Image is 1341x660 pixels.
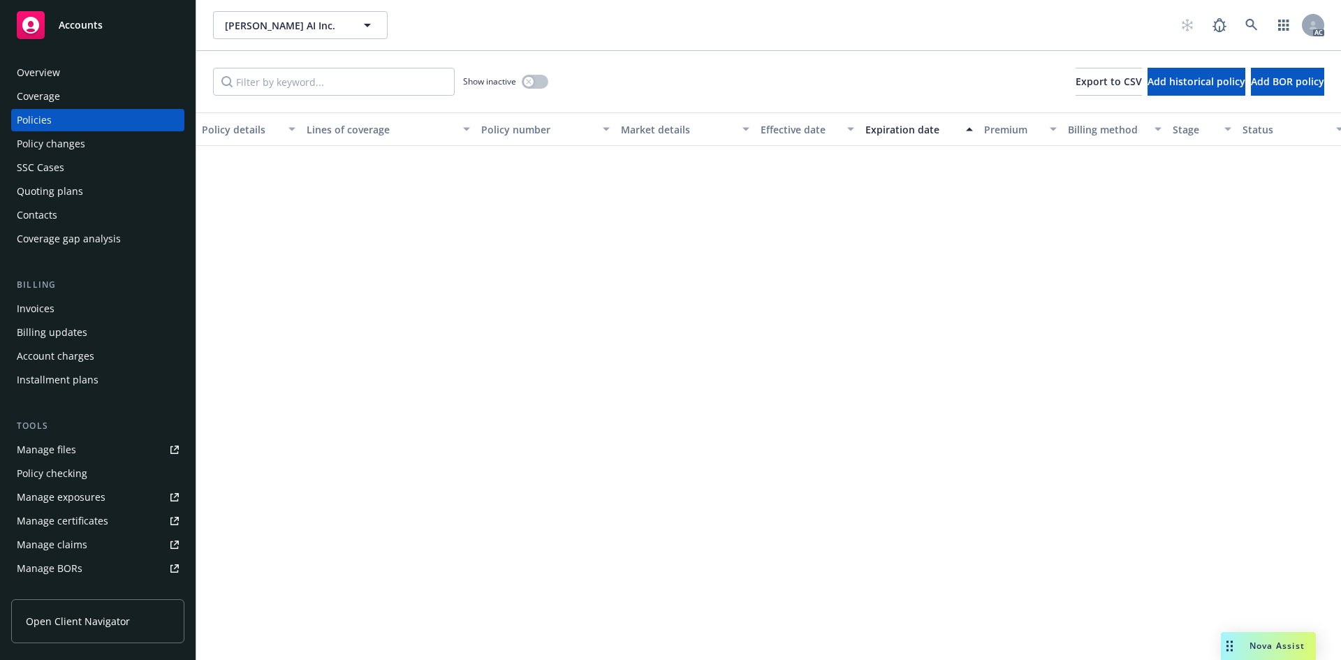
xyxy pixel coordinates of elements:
div: Policy checking [17,462,87,485]
input: Filter by keyword... [213,68,455,96]
a: Manage exposures [11,486,184,508]
div: Expiration date [865,122,958,137]
button: [PERSON_NAME] AI Inc. [213,11,388,39]
a: Start snowing [1173,11,1201,39]
a: Report a Bug [1206,11,1233,39]
a: Manage files [11,439,184,461]
div: Summary of insurance [17,581,123,603]
div: Status [1243,122,1328,137]
span: Add historical policy [1148,75,1245,88]
div: Manage certificates [17,510,108,532]
div: Tools [11,419,184,433]
a: Quoting plans [11,180,184,203]
div: Coverage gap analysis [17,228,121,250]
div: Effective date [761,122,839,137]
span: Accounts [59,20,103,31]
button: Lines of coverage [301,112,476,146]
button: Premium [979,112,1062,146]
div: Manage claims [17,534,87,556]
div: Billing [11,278,184,292]
a: Installment plans [11,369,184,391]
button: Add historical policy [1148,68,1245,96]
a: Coverage [11,85,184,108]
button: Effective date [755,112,860,146]
div: Drag to move [1221,632,1238,660]
div: Overview [17,61,60,84]
div: Policy changes [17,133,85,155]
div: Manage BORs [17,557,82,580]
span: [PERSON_NAME] AI Inc. [225,18,346,33]
button: Export to CSV [1076,68,1142,96]
div: Policies [17,109,52,131]
span: Nova Assist [1250,640,1305,652]
div: Installment plans [17,369,98,391]
a: Policy changes [11,133,184,155]
div: Invoices [17,298,54,320]
button: Billing method [1062,112,1167,146]
a: Invoices [11,298,184,320]
div: Premium [984,122,1041,137]
a: Summary of insurance [11,581,184,603]
span: Export to CSV [1076,75,1142,88]
a: Manage BORs [11,557,184,580]
div: Billing method [1068,122,1146,137]
a: Overview [11,61,184,84]
div: Manage exposures [17,486,105,508]
button: Policy details [196,112,301,146]
div: Account charges [17,345,94,367]
button: Nova Assist [1221,632,1316,660]
a: Policy checking [11,462,184,485]
button: Expiration date [860,112,979,146]
div: Policy details [202,122,280,137]
a: Contacts [11,204,184,226]
div: Coverage [17,85,60,108]
a: Accounts [11,6,184,45]
span: Open Client Navigator [26,614,130,629]
div: Policy number [481,122,594,137]
a: Policies [11,109,184,131]
a: Account charges [11,345,184,367]
div: Lines of coverage [307,122,455,137]
a: Manage certificates [11,510,184,532]
button: Market details [615,112,755,146]
a: Manage claims [11,534,184,556]
a: Switch app [1270,11,1298,39]
button: Stage [1167,112,1237,146]
div: Billing updates [17,321,87,344]
button: Add BOR policy [1251,68,1324,96]
button: Policy number [476,112,615,146]
div: Contacts [17,204,57,226]
span: Add BOR policy [1251,75,1324,88]
a: Billing updates [11,321,184,344]
div: SSC Cases [17,156,64,179]
div: Manage files [17,439,76,461]
span: Show inactive [463,75,516,87]
a: Coverage gap analysis [11,228,184,250]
a: Search [1238,11,1266,39]
div: Quoting plans [17,180,83,203]
div: Stage [1173,122,1216,137]
a: SSC Cases [11,156,184,179]
div: Market details [621,122,734,137]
